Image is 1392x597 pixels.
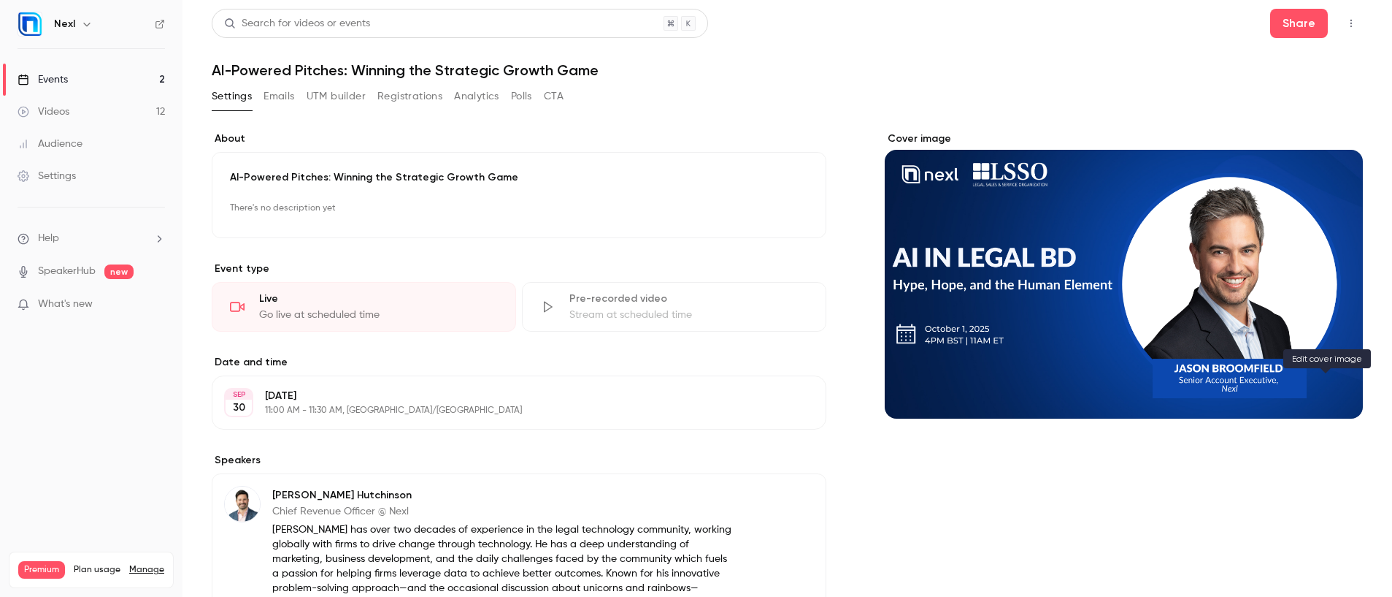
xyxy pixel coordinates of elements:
[885,132,1363,146] label: Cover image
[74,564,120,576] span: Plan usage
[307,85,366,108] button: UTM builder
[18,104,69,119] div: Videos
[38,264,96,279] a: SpeakerHub
[212,85,252,108] button: Settings
[18,169,76,183] div: Settings
[885,132,1363,419] section: Cover image
[1270,9,1328,38] button: Share
[212,355,826,370] label: Date and time
[212,262,826,276] p: Event type
[224,16,370,31] div: Search for videos or events
[18,231,165,246] li: help-dropdown-opener
[454,85,499,108] button: Analytics
[38,231,59,246] span: Help
[511,85,532,108] button: Polls
[233,400,245,415] p: 30
[225,487,260,522] img: Andrew Hutchinson
[264,85,294,108] button: Emails
[18,12,42,36] img: Nexl
[212,453,826,468] label: Speakers
[104,265,134,279] span: new
[272,488,731,503] p: [PERSON_NAME] Hutchinson
[544,85,564,108] button: CTA
[212,282,516,332] div: LiveGo live at scheduled time
[18,72,68,87] div: Events
[129,564,164,576] a: Manage
[569,308,808,322] div: Stream at scheduled time
[212,61,1363,79] h1: AI-Powered Pitches: Winning the Strategic Growth Game
[377,85,442,108] button: Registrations
[265,405,749,417] p: 11:00 AM - 11:30 AM, [GEOGRAPHIC_DATA]/[GEOGRAPHIC_DATA]
[18,137,82,151] div: Audience
[18,561,65,579] span: Premium
[569,292,808,306] div: Pre-recorded video
[230,170,808,185] p: AI-Powered Pitches: Winning the Strategic Growth Game
[230,197,808,220] p: There's no description yet
[259,292,498,306] div: Live
[272,504,731,519] p: Chief Revenue Officer @ Nexl
[522,282,826,332] div: Pre-recorded videoStream at scheduled time
[259,308,498,322] div: Go live at scheduled time
[38,297,93,312] span: What's new
[212,132,826,146] label: About
[226,389,252,400] div: SEP
[265,389,749,403] p: [DATE]
[54,17,75,31] h6: Nexl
